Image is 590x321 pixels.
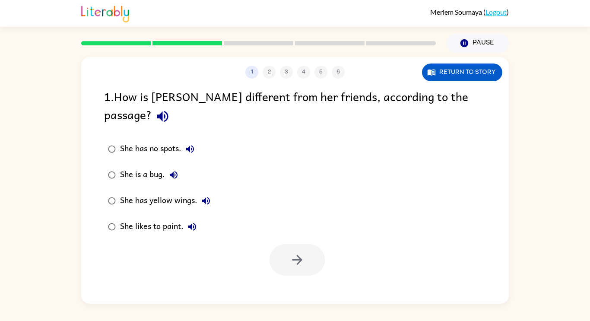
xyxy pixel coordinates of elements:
[81,3,129,22] img: Literably
[120,192,215,210] div: She has yellow wings.
[120,140,199,158] div: She has no spots.
[430,8,509,16] div: ( )
[430,8,483,16] span: Meriem Soumaya
[197,192,215,210] button: She has yellow wings.
[120,218,201,235] div: She likes to paint.
[422,64,502,81] button: Return to story
[184,218,201,235] button: She likes to paint.
[446,33,509,53] button: Pause
[245,66,258,79] button: 1
[181,140,199,158] button: She has no spots.
[120,166,182,184] div: She is a bug.
[485,8,507,16] a: Logout
[165,166,182,184] button: She is a bug.
[104,87,486,127] div: 1 . How is [PERSON_NAME] different from her friends, according to the passage?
